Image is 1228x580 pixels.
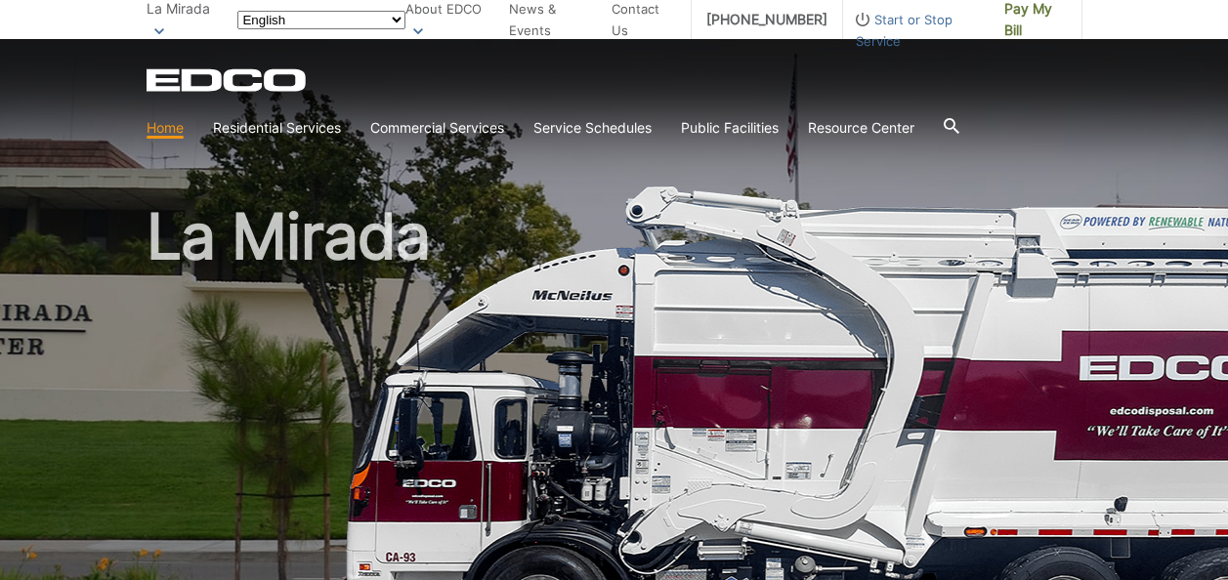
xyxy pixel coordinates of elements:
a: Commercial Services [370,117,504,139]
a: EDCD logo. Return to the homepage. [147,68,309,92]
select: Select a language [237,11,405,29]
a: Resource Center [808,117,914,139]
a: Residential Services [213,117,341,139]
a: Service Schedules [533,117,652,139]
a: Home [147,117,184,139]
a: Public Facilities [681,117,779,139]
